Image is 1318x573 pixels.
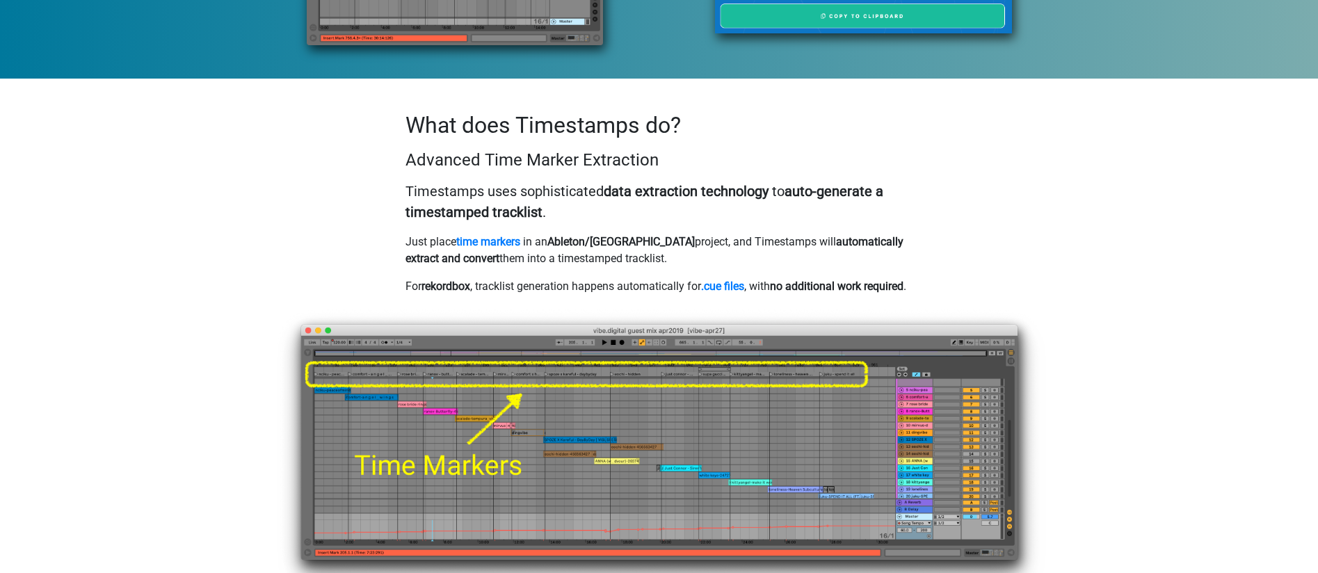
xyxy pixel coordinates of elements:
strong: no additional work required [770,280,903,293]
strong: Ableton/[GEOGRAPHIC_DATA] [547,235,695,248]
p: Just place in an project, and Timestamps will them into a timestamped tracklist. [405,234,913,267]
a: time markers [456,235,520,248]
h2: What does Timestamps do? [405,112,913,138]
strong: data extraction technology [604,183,769,200]
p: Timestamps uses sophisticated to . [405,181,913,223]
h4: Advanced Time Marker Extraction [405,150,913,170]
a: .cue files [701,280,744,293]
p: For , tracklist generation happens automatically for , with . [405,278,913,295]
strong: rekordbox [421,280,470,293]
